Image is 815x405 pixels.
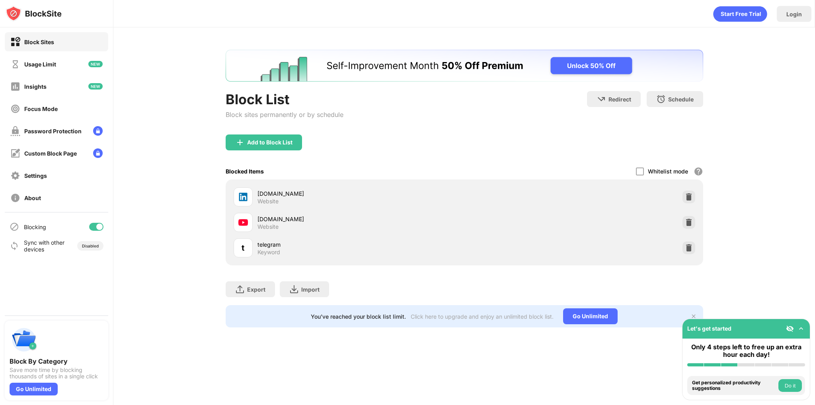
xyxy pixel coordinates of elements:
div: Save more time by blocking thousands of sites in a single click [10,367,103,380]
img: password-protection-off.svg [10,126,20,136]
div: Blocked Items [226,168,264,175]
img: eye-not-visible.svg [786,325,794,333]
div: Block Sites [24,39,54,45]
div: Get personalized productivity suggestions [692,380,776,391]
div: Block sites permanently or by schedule [226,111,343,119]
div: telegram [257,240,464,249]
iframe: Banner [226,50,703,82]
div: Login [786,11,802,18]
img: blocking-icon.svg [10,222,19,232]
div: Settings [24,172,47,179]
img: push-categories.svg [10,325,38,354]
div: Focus Mode [24,105,58,112]
img: customize-block-page-off.svg [10,148,20,158]
div: Block List [226,91,343,107]
button: Do it [778,379,802,392]
div: Usage Limit [24,61,56,68]
div: Click here to upgrade and enjoy an unlimited block list. [411,313,554,320]
div: You’ve reached your block list limit. [311,313,406,320]
img: favicons [238,218,248,227]
img: sync-icon.svg [10,241,19,251]
img: favicons [238,192,248,202]
div: Schedule [668,96,694,103]
div: Block By Category [10,357,103,365]
img: time-usage-off.svg [10,59,20,69]
img: new-icon.svg [88,61,103,67]
div: [DOMAIN_NAME] [257,189,464,198]
img: focus-off.svg [10,104,20,114]
div: Blocking [24,224,46,230]
div: Sync with other devices [24,239,65,253]
img: about-off.svg [10,193,20,203]
img: logo-blocksite.svg [6,6,62,21]
div: Go Unlimited [563,308,618,324]
div: Redirect [608,96,631,103]
img: lock-menu.svg [93,148,103,158]
div: [DOMAIN_NAME] [257,215,464,223]
div: Keyword [257,249,280,256]
div: Password Protection [24,128,82,134]
img: omni-setup-toggle.svg [797,325,805,333]
img: settings-off.svg [10,171,20,181]
div: Add to Block List [247,139,292,146]
div: t [242,242,244,254]
div: Import [301,286,320,293]
div: Whitelist mode [648,168,688,175]
div: Let's get started [687,325,731,332]
div: Custom Block Page [24,150,77,157]
img: x-button.svg [690,313,697,319]
img: lock-menu.svg [93,126,103,136]
div: Only 4 steps left to free up an extra hour each day! [687,343,805,358]
div: animation [713,6,767,22]
div: Insights [24,83,47,90]
div: About [24,195,41,201]
div: Export [247,286,265,293]
div: Disabled [82,243,99,248]
img: block-on.svg [10,37,20,47]
div: Website [257,223,279,230]
div: Go Unlimited [10,383,58,395]
img: insights-off.svg [10,82,20,92]
div: Website [257,198,279,205]
img: new-icon.svg [88,83,103,90]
